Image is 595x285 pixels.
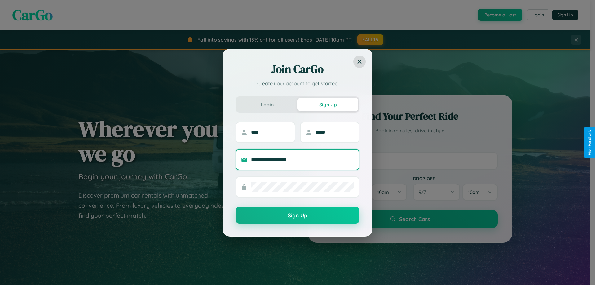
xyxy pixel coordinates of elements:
div: Give Feedback [588,130,592,155]
h2: Join CarGo [236,62,359,77]
button: Sign Up [297,98,358,111]
button: Sign Up [236,207,359,224]
button: Login [237,98,297,111]
p: Create your account to get started [236,80,359,87]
